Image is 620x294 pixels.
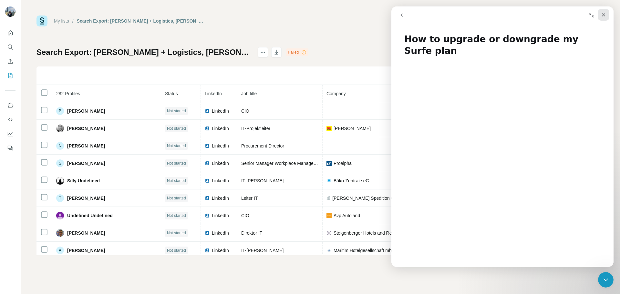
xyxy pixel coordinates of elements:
[5,142,15,154] button: Feedback
[212,143,229,149] span: LinkedIn
[205,91,222,96] span: LinkedIn
[334,177,369,184] span: Bäko-Zentrale eG
[167,230,186,236] span: Not started
[334,212,360,219] span: Avp Autoland
[36,47,252,57] h1: Search Export: [PERSON_NAME] + Logistics, [PERSON_NAME] not found, cio, Chief Information Officer...
[332,195,404,201] span: [PERSON_NAME] Spedition GmbH & Co. KG
[67,247,105,254] span: [PERSON_NAME]
[241,213,249,218] span: CIO
[5,27,15,39] button: Quick start
[56,91,80,96] span: 282 Profiles
[241,161,324,166] span: Senior Manager Workplace Management
[212,230,229,236] span: LinkedIn
[56,159,64,167] div: S
[205,126,210,131] img: LinkedIn logo
[167,126,186,131] span: Not started
[212,108,229,114] span: LinkedIn
[326,91,346,96] span: Company
[56,125,64,132] img: Avatar
[67,212,113,219] span: Undefined Undefined
[241,248,284,253] span: IT-[PERSON_NAME]
[205,108,210,114] img: LinkedIn logo
[241,178,284,183] span: IT-[PERSON_NAME]
[56,212,64,219] img: Avatar
[56,107,64,115] div: B
[56,229,64,237] img: Avatar
[205,161,210,166] img: LinkedIn logo
[54,18,69,24] a: My lists
[241,108,249,114] span: CIO
[56,177,64,185] img: Avatar
[326,161,332,166] img: company-logo
[334,125,371,132] span: [PERSON_NAME]
[205,213,210,218] img: LinkedIn logo
[212,195,229,201] span: LinkedIn
[334,230,402,236] span: Steigenberger Hotels and Resorts
[167,248,186,253] span: Not started
[205,196,210,201] img: LinkedIn logo
[5,70,15,81] button: My lists
[72,18,74,24] li: /
[286,48,308,56] div: Failed
[5,128,15,140] button: Dashboard
[67,160,105,167] span: [PERSON_NAME]
[334,160,352,167] span: Proalpha
[56,194,64,202] div: T
[67,177,100,184] span: Silly Undefined
[334,247,395,254] span: Maritim Hotelgesellschaft mbH
[167,195,186,201] span: Not started
[326,248,332,253] img: company-logo
[5,41,15,53] button: Search
[326,178,332,183] img: company-logo
[326,230,332,236] img: company-logo
[67,195,105,201] span: [PERSON_NAME]
[165,91,178,96] span: Status
[212,177,229,184] span: LinkedIn
[77,18,205,24] div: Search Export: [PERSON_NAME] + Logistics, [PERSON_NAME] not found, cio, Chief Information Officer...
[5,56,15,67] button: Enrich CSV
[212,247,229,254] span: LinkedIn
[167,143,186,149] span: Not started
[167,178,186,184] span: Not started
[67,108,105,114] span: [PERSON_NAME]
[56,247,64,254] div: A
[391,6,614,267] iframe: Intercom live chat
[167,213,186,218] span: Not started
[258,47,268,57] button: actions
[56,142,64,150] div: N
[5,6,15,17] img: Avatar
[212,160,229,167] span: LinkedIn
[326,126,332,131] img: company-logo
[67,230,105,236] span: [PERSON_NAME]
[598,272,614,288] iframe: Intercom live chat
[67,143,105,149] span: [PERSON_NAME]
[212,212,229,219] span: LinkedIn
[205,248,210,253] img: LinkedIn logo
[241,143,284,148] span: Procurement Director
[241,126,270,131] span: IT-Projektleiter
[241,91,257,96] span: Job title
[167,108,186,114] span: Not started
[205,178,210,183] img: LinkedIn logo
[241,230,262,236] span: Direktor IT
[167,160,186,166] span: Not started
[36,15,47,26] img: Surfe Logo
[205,143,210,148] img: LinkedIn logo
[241,196,258,201] span: Leiter IT
[67,125,105,132] span: [PERSON_NAME]
[326,213,332,218] img: company-logo
[5,100,15,111] button: Use Surfe on LinkedIn
[212,125,229,132] span: LinkedIn
[5,114,15,126] button: Use Surfe API
[205,230,210,236] img: LinkedIn logo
